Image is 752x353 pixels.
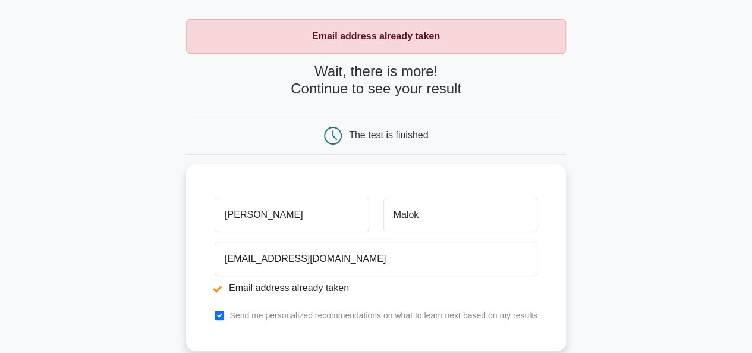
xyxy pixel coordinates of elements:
label: Send me personalized recommendations on what to learn next based on my results [229,311,537,320]
h4: Wait, there is more! Continue to see your result [186,63,566,98]
input: Email [215,242,537,276]
strong: Email address already taken [312,31,440,41]
div: The test is finished [349,130,428,140]
li: Email address already taken [215,281,537,295]
input: First name [215,198,369,232]
input: Last name [383,198,537,232]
